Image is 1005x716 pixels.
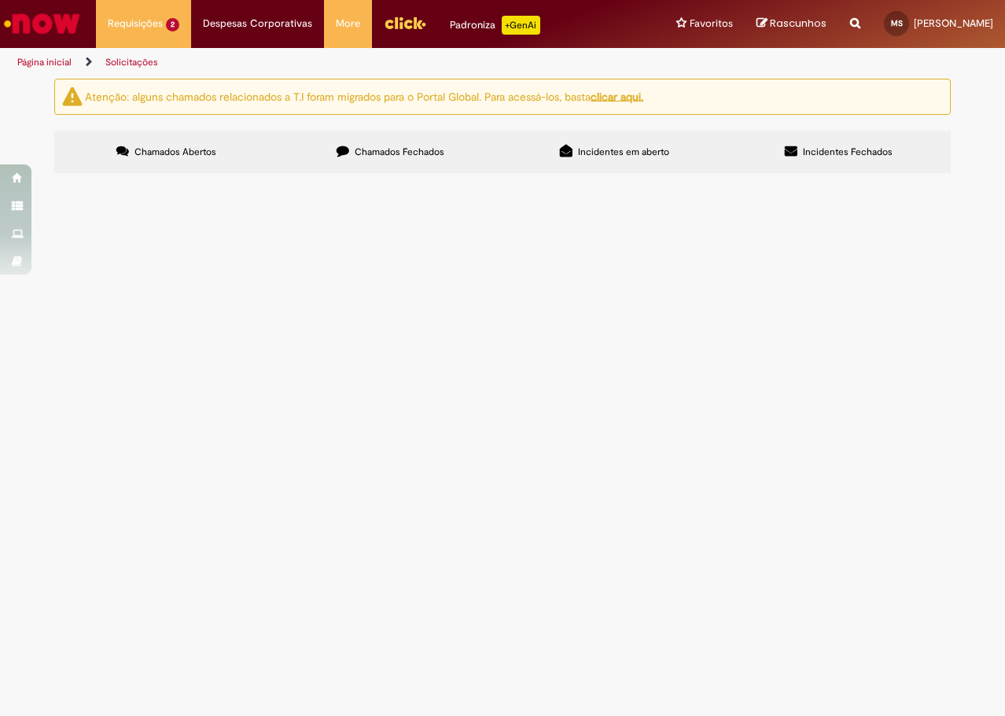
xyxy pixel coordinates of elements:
span: More [336,16,360,31]
span: Despesas Corporativas [203,16,312,31]
p: +GenAi [502,16,540,35]
span: MS [891,18,903,28]
a: Página inicial [17,56,72,68]
span: Incidentes em aberto [578,146,669,158]
ng-bind-html: Atenção: alguns chamados relacionados a T.I foram migrados para o Portal Global. Para acessá-los,... [85,89,643,103]
a: Rascunhos [757,17,826,31]
span: Favoritos [690,16,733,31]
span: [PERSON_NAME] [914,17,993,30]
span: Incidentes Fechados [803,146,893,158]
span: Requisições [108,16,163,31]
span: Chamados Abertos [134,146,216,158]
img: click_logo_yellow_360x200.png [384,11,426,35]
ul: Trilhas de página [12,48,658,77]
a: clicar aqui. [591,89,643,103]
a: Solicitações [105,56,158,68]
span: 2 [166,18,179,31]
span: Rascunhos [770,16,826,31]
img: ServiceNow [2,8,83,39]
div: Padroniza [450,16,540,35]
span: Chamados Fechados [355,146,444,158]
